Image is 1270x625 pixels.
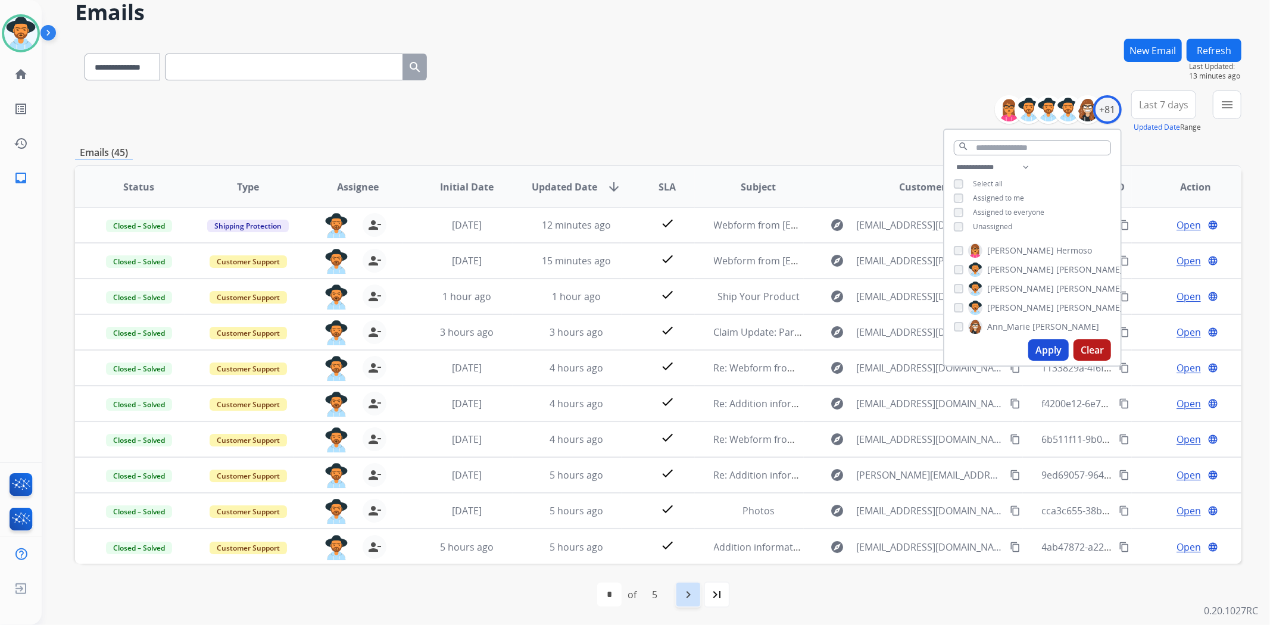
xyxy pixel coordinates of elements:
[1207,255,1218,266] mat-icon: language
[1134,123,1180,132] button: Updated Date
[987,321,1030,333] span: Ann_Marie
[830,504,844,518] mat-icon: explore
[1119,542,1129,552] mat-icon: content_copy
[660,359,675,373] mat-icon: check
[324,463,348,488] img: agent-avatar
[973,193,1024,203] span: Assigned to me
[75,1,1241,24] h2: Emails
[550,433,603,446] span: 4 hours ago
[1207,398,1218,409] mat-icon: language
[1119,470,1129,480] mat-icon: content_copy
[1028,339,1069,361] button: Apply
[1177,218,1201,232] span: Open
[324,213,348,238] img: agent-avatar
[987,283,1054,295] span: [PERSON_NAME]
[106,398,172,411] span: Closed – Solved
[210,470,287,482] span: Customer Support
[1124,39,1182,62] button: New Email
[856,396,1003,411] span: [EMAIL_ADDRESS][DOMAIN_NAME]
[1010,434,1021,445] mat-icon: content_copy
[1042,397,1221,410] span: f4200e12-6e78-41e9-a372-adf2268e82e6
[1056,245,1092,257] span: Hermoso
[856,254,1003,268] span: [EMAIL_ADDRESS][PERSON_NAME][DOMAIN_NAME]
[542,254,611,267] span: 15 minutes ago
[1207,362,1218,373] mat-icon: language
[714,361,1000,374] span: Re: Webform from [EMAIL_ADDRESS][DOMAIN_NAME] on [DATE]
[367,432,382,446] mat-icon: person_remove
[452,361,482,374] span: [DATE]
[106,291,172,304] span: Closed – Solved
[210,434,287,446] span: Customer Support
[1189,71,1241,81] span: 13 minutes ago
[106,362,172,375] span: Closed – Solved
[1119,362,1129,373] mat-icon: content_copy
[324,535,348,560] img: agent-avatar
[106,542,172,554] span: Closed – Solved
[714,326,888,339] span: Claim Update: Parts ordered for repair
[1207,505,1218,516] mat-icon: language
[452,254,482,267] span: [DATE]
[1207,434,1218,445] mat-icon: language
[856,468,1003,482] span: [PERSON_NAME][EMAIL_ADDRESS][PERSON_NAME][DOMAIN_NAME]
[367,468,382,482] mat-icon: person_remove
[830,540,844,554] mat-icon: explore
[714,433,1000,446] span: Re: Webform from [EMAIL_ADDRESS][DOMAIN_NAME] on [DATE]
[210,398,287,411] span: Customer Support
[442,290,491,303] span: 1 hour ago
[324,427,348,452] img: agent-avatar
[710,587,724,602] mat-icon: last_page
[1177,361,1201,375] span: Open
[106,327,172,339] span: Closed – Solved
[830,254,844,268] mat-icon: explore
[324,285,348,310] img: agent-avatar
[830,325,844,339] mat-icon: explore
[324,392,348,417] img: agent-avatar
[14,171,28,185] mat-icon: inbox
[1093,95,1122,124] div: +81
[452,504,482,517] span: [DATE]
[210,505,287,518] span: Customer Support
[714,468,826,482] span: Re: Addition information.
[1056,264,1123,276] span: [PERSON_NAME]
[452,397,482,410] span: [DATE]
[14,102,28,116] mat-icon: list_alt
[1010,542,1021,552] mat-icon: content_copy
[367,218,382,232] mat-icon: person_remove
[324,320,348,345] img: agent-avatar
[830,468,844,482] mat-icon: explore
[660,430,675,445] mat-icon: check
[1207,327,1218,337] mat-icon: language
[714,254,1057,267] span: Webform from [EMAIL_ADDRESS][PERSON_NAME][DOMAIN_NAME] on [DATE]
[1119,220,1129,230] mat-icon: content_copy
[452,433,482,446] span: [DATE]
[532,180,597,194] span: Updated Date
[1010,398,1021,409] mat-icon: content_copy
[856,289,1003,304] span: [EMAIL_ADDRESS][DOMAIN_NAME]
[741,180,776,194] span: Subject
[550,504,603,517] span: 5 hours ago
[987,302,1054,314] span: [PERSON_NAME]
[106,434,172,446] span: Closed – Solved
[1056,283,1123,295] span: [PERSON_NAME]
[958,141,969,152] mat-icon: search
[367,504,382,518] mat-icon: person_remove
[1189,62,1241,71] span: Last Updated:
[1132,166,1241,208] th: Action
[408,60,422,74] mat-icon: search
[542,218,611,232] span: 12 minutes ago
[1119,291,1129,302] mat-icon: content_copy
[1204,604,1258,618] p: 0.20.1027RC
[367,254,382,268] mat-icon: person_remove
[714,218,984,232] span: Webform from [EMAIL_ADDRESS][DOMAIN_NAME] on [DATE]
[856,432,1003,446] span: [EMAIL_ADDRESS][DOMAIN_NAME]
[1042,433,1221,446] span: 6b511f11-9b0f-4d5f-b3e1-5973dc2b369a
[642,583,667,607] div: 5
[337,180,379,194] span: Assignee
[210,255,287,268] span: Customer Support
[1134,122,1201,132] span: Range
[1074,339,1111,361] button: Clear
[973,179,1003,189] span: Select all
[1056,302,1123,314] span: [PERSON_NAME]
[440,180,494,194] span: Initial Date
[1207,542,1218,552] mat-icon: language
